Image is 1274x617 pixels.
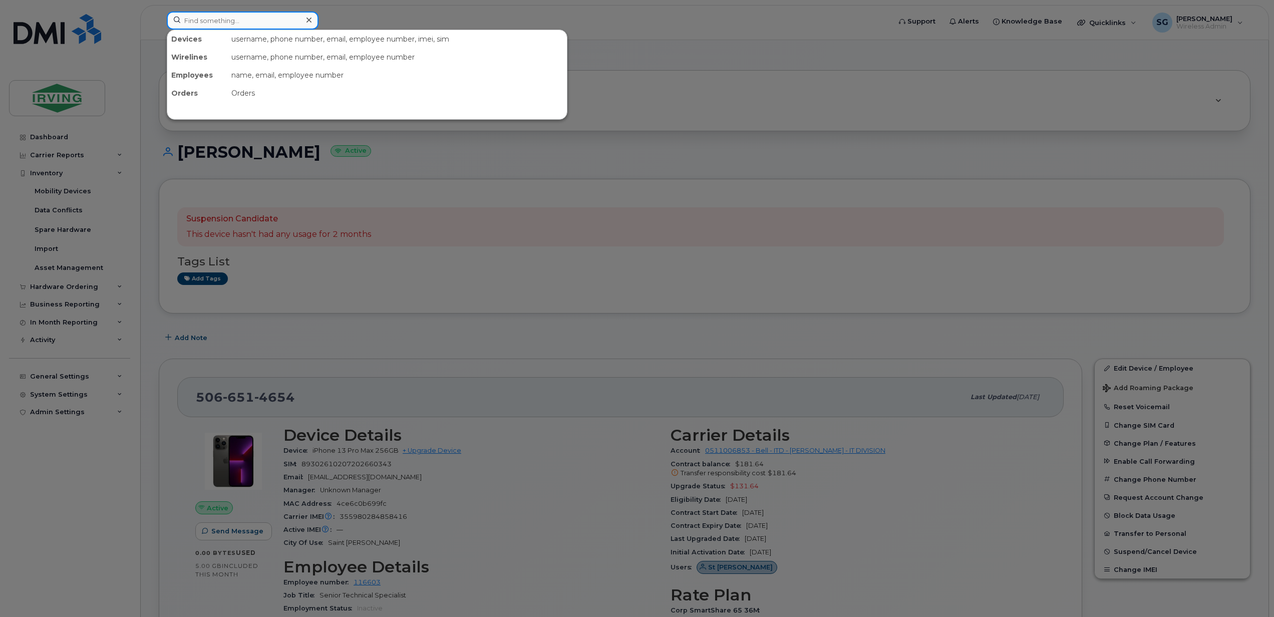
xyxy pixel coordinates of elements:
div: Employees [167,66,227,84]
div: name, email, employee number [227,66,567,84]
div: Wirelines [167,48,227,66]
div: Orders [167,84,227,102]
div: Orders [227,84,567,102]
div: username, phone number, email, employee number, imei, sim [227,30,567,48]
div: username, phone number, email, employee number [227,48,567,66]
div: Devices [167,30,227,48]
